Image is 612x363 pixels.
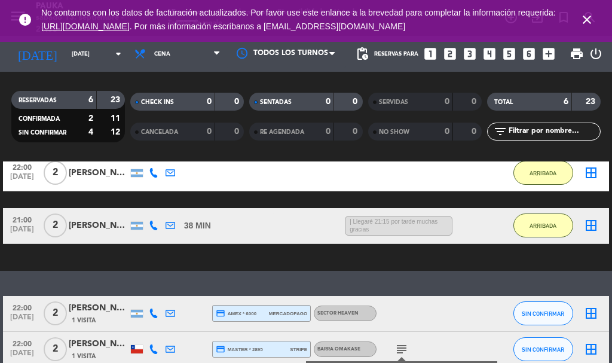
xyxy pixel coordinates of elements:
[9,42,66,66] i: [DATE]
[72,316,96,325] span: 1 Visita
[69,166,128,180] div: [PERSON_NAME]
[442,46,458,62] i: looks_two
[7,336,37,350] span: 22:00
[379,129,409,135] span: NO SHOW
[7,173,37,187] span: [DATE]
[154,51,170,57] span: Cena
[41,8,556,31] span: No contamos con los datos de facturación actualizados. Por favor use este enlance a la brevedad p...
[88,96,93,104] strong: 6
[88,128,93,136] strong: 4
[19,116,60,122] span: CONFIRMADA
[269,310,307,318] span: mercadopago
[584,306,598,321] i: border_all
[88,114,93,123] strong: 2
[493,124,507,139] i: filter_list
[507,125,600,138] input: Filtrar por nombre...
[513,161,573,185] button: ARRIBADA
[216,309,225,318] i: credit_card
[530,170,556,176] span: ARRIBADA
[353,127,360,136] strong: 0
[317,311,359,316] span: SECTOR HEAVEN
[130,22,405,31] a: . Por más información escríbanos a [EMAIL_ADDRESS][DOMAIN_NAME]
[586,97,598,106] strong: 23
[522,310,564,317] span: SIN CONFIRMAR
[69,219,128,233] div: [PERSON_NAME]
[501,46,517,62] i: looks_5
[216,309,256,318] span: amex * 6000
[472,127,479,136] strong: 0
[584,218,598,233] i: border_all
[216,344,263,354] span: master * 2895
[482,46,497,62] i: looks_4
[207,127,212,136] strong: 0
[44,161,67,185] span: 2
[7,225,37,239] span: [DATE]
[260,129,304,135] span: RE AGENDADA
[326,127,331,136] strong: 0
[7,313,37,327] span: [DATE]
[7,212,37,226] span: 21:00
[462,46,478,62] i: looks_3
[290,346,307,353] span: stripe
[394,342,409,356] i: subject
[513,337,573,361] button: SIN CONFIRMAR
[141,99,174,105] span: CHECK INS
[513,301,573,325] button: SIN CONFIRMAR
[111,96,123,104] strong: 23
[260,99,292,105] span: SENTADAS
[111,128,123,136] strong: 12
[570,47,584,61] span: print
[234,97,241,106] strong: 0
[44,337,67,361] span: 2
[207,97,212,106] strong: 0
[530,222,556,229] span: ARRIBADA
[69,337,128,351] div: [PERSON_NAME]
[445,127,449,136] strong: 0
[353,97,360,106] strong: 0
[564,97,568,106] strong: 6
[216,344,225,354] i: credit_card
[72,352,96,361] span: 1 Visita
[379,99,408,105] span: SERVIDAS
[472,97,479,106] strong: 0
[374,51,418,57] span: Reservas para
[44,213,67,237] span: 2
[111,47,126,61] i: arrow_drop_down
[423,46,438,62] i: looks_one
[584,342,598,356] i: border_all
[234,127,241,136] strong: 0
[445,97,449,106] strong: 0
[355,47,369,61] span: pending_actions
[41,22,130,31] a: [URL][DOMAIN_NAME]
[69,301,128,315] div: [PERSON_NAME]
[326,97,331,106] strong: 0
[18,13,32,27] i: error
[589,47,603,61] i: power_settings_new
[317,347,360,352] span: BARRA OMAKASE
[494,99,513,105] span: TOTAL
[589,36,603,72] div: LOG OUT
[541,46,556,62] i: add_box
[513,213,573,237] button: ARRIBADA
[19,97,57,103] span: RESERVADAS
[7,349,37,363] span: [DATE]
[19,130,66,136] span: SIN CONFIRMAR
[44,301,67,325] span: 2
[580,13,594,27] i: close
[111,114,123,123] strong: 11
[184,219,211,233] span: 38 MIN
[522,346,564,353] span: SIN CONFIRMAR
[521,46,537,62] i: looks_6
[7,300,37,314] span: 22:00
[7,160,37,173] span: 22:00
[141,129,178,135] span: CANCELADA
[345,216,452,236] span: | Llegaré 21:15 por tarde muchas gracias
[584,166,598,180] i: border_all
